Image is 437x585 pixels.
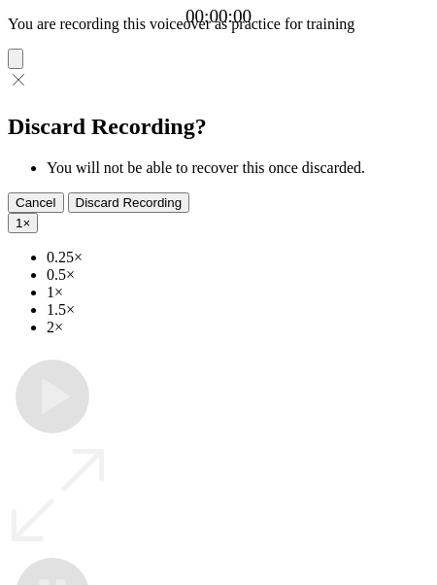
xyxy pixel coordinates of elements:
a: 00:00:00 [185,6,252,27]
li: 0.25× [47,249,429,266]
button: Discard Recording [68,192,190,213]
span: 1 [16,216,22,230]
li: You will not be able to recover this once discarded. [47,159,429,177]
button: 1× [8,213,38,233]
li: 2× [47,319,429,336]
h2: Discard Recording? [8,114,429,140]
button: Cancel [8,192,64,213]
li: 1× [47,284,429,301]
li: 1.5× [47,301,429,319]
p: You are recording this voiceover as practice for training [8,16,429,33]
li: 0.5× [47,266,429,284]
